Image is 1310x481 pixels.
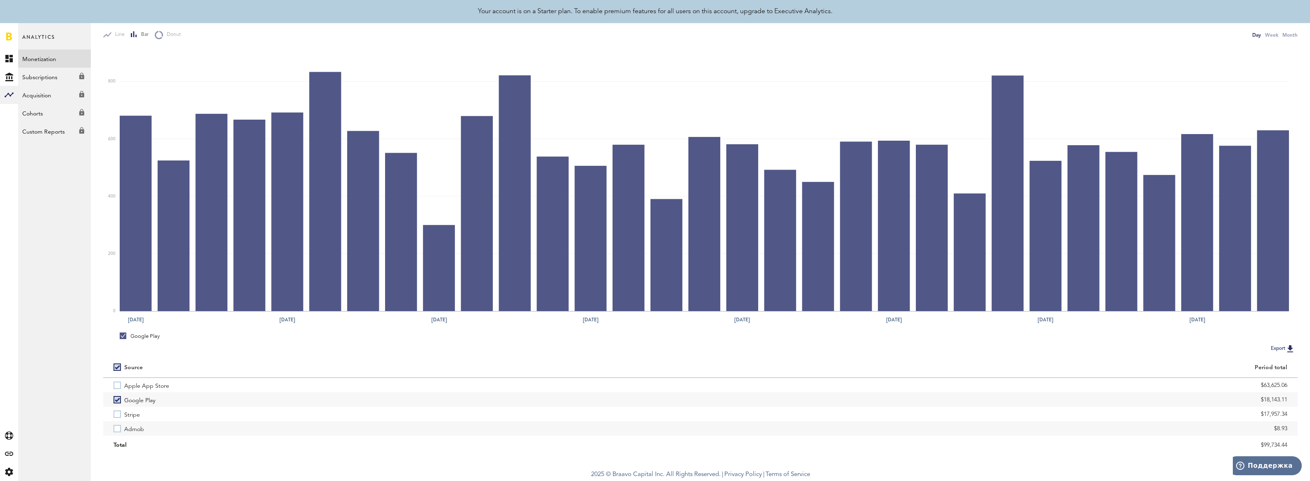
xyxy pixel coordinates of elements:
[1233,456,1302,477] iframe: Открывает виджет для поиска дополнительной информации
[163,31,181,38] span: Donut
[22,32,55,50] span: Analytics
[886,316,902,323] text: [DATE]
[124,421,144,436] span: Admob
[124,378,169,392] span: Apple App Store
[124,407,140,421] span: Stripe
[583,316,598,323] text: [DATE]
[124,364,143,371] div: Source
[18,86,91,104] a: Acquisition
[711,422,1287,435] div: $8.93
[108,137,116,141] text: 600
[1265,31,1278,39] div: Week
[1038,316,1053,323] text: [DATE]
[711,439,1287,451] div: $99,734.44
[18,104,91,122] a: Cohorts
[1282,31,1298,39] div: Month
[1268,343,1298,354] button: Export
[114,439,690,451] div: Total
[1189,316,1205,323] text: [DATE]
[711,394,1287,406] div: $18,143.11
[1252,31,1261,39] div: Day
[18,50,91,68] a: Monetization
[108,79,116,83] text: 800
[128,316,144,323] text: [DATE]
[724,472,762,478] a: Privacy Policy
[18,68,91,86] a: Subscriptions
[111,31,125,38] span: Line
[734,316,750,323] text: [DATE]
[711,379,1287,391] div: $63,625.06
[18,122,91,140] a: Custom Reports
[711,364,1287,371] div: Period total
[711,408,1287,420] div: $17,957.34
[120,332,160,340] div: Google Play
[766,472,810,478] a: Terms of Service
[478,7,832,17] div: Your account is on a Starter plan. To enable premium features for all users on this account, upgr...
[137,31,149,38] span: Bar
[279,316,295,323] text: [DATE]
[108,194,116,198] text: 400
[108,252,116,256] text: 200
[591,469,721,481] span: 2025 © Braavo Capital Inc. All Rights Reserved.
[431,316,447,323] text: [DATE]
[1285,344,1295,354] img: Export
[124,392,156,407] span: Google Play
[113,309,116,313] text: 0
